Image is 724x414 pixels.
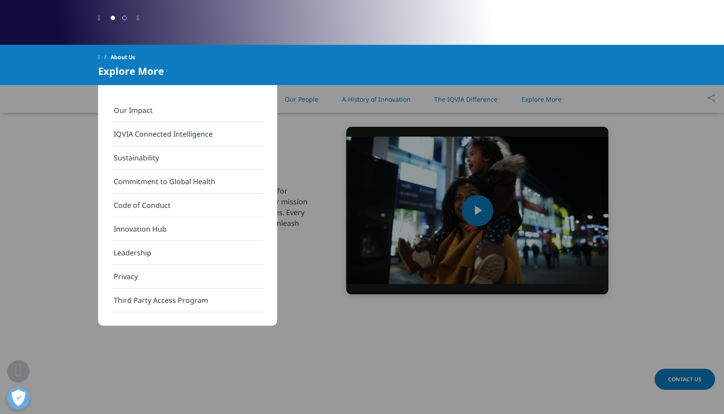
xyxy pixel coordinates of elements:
[668,375,702,383] span: Contact Us
[111,194,264,217] a: Code of Conduct
[7,387,30,410] button: Open Preferences
[111,99,264,122] a: Our Impact
[342,95,411,103] a: A History of Innovation
[111,49,135,65] span: About Us
[122,16,127,20] span: Go to slide 2
[98,65,164,76] span: Explore More
[111,122,264,146] a: IQVIA Connected Intelligence
[111,170,264,194] a: Commitment to Global Health
[111,16,115,20] span: Go to slide 1
[111,265,264,289] a: Privacy
[434,95,497,103] a: The IQVIA Difference
[347,126,608,294] video-js: Video Player
[111,217,264,241] a: Innovation Hub
[111,146,264,170] a: Sustainability
[98,13,100,22] div: Previous slide
[522,95,561,103] a: Explore More
[111,289,264,312] a: Third Party Access Program
[111,241,264,265] a: Leadership
[137,13,139,22] div: Next slide
[285,95,318,103] a: Our People
[655,369,715,390] a: Contact Us
[462,195,493,226] button: Play Video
